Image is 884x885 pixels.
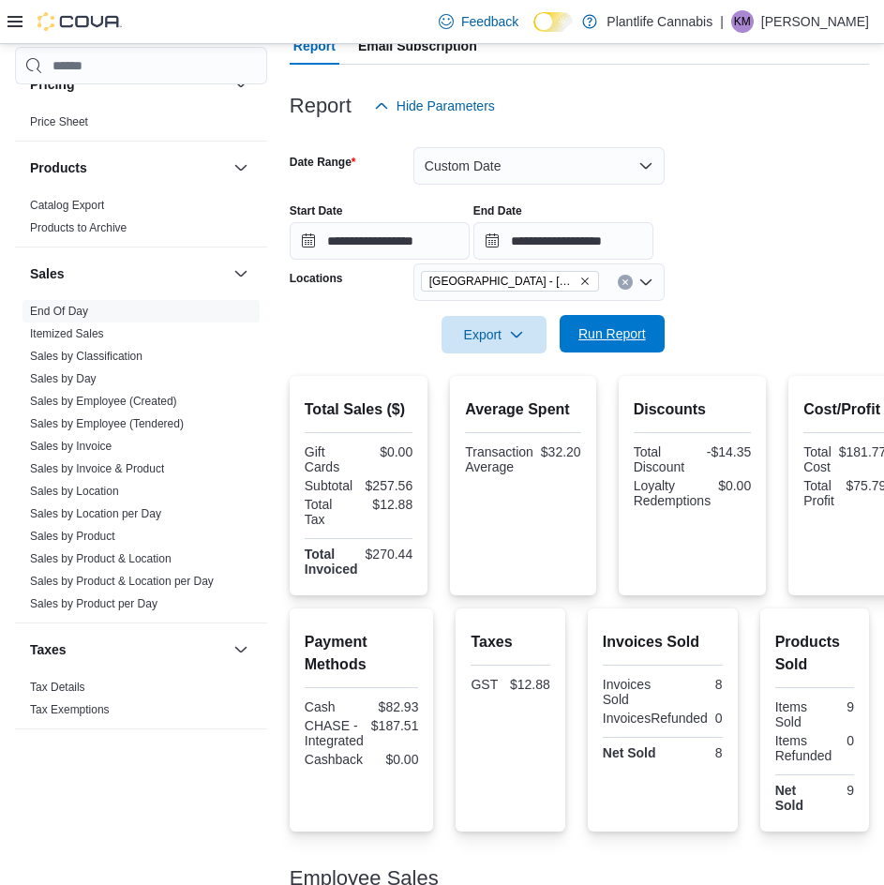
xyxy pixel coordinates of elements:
[30,440,112,453] a: Sales by Invoice
[230,638,252,661] button: Taxes
[579,276,591,287] button: Remove Edmonton - South Common from selection in this group
[30,395,177,408] a: Sales by Employee (Created)
[30,349,142,364] span: Sales by Classification
[30,529,115,544] span: Sales by Product
[442,316,547,353] button: Export
[603,745,656,760] strong: Net Sold
[230,73,252,96] button: Pricing
[30,264,65,283] h3: Sales
[30,326,104,341] span: Itemized Sales
[603,677,659,707] div: Invoices Sold
[634,398,752,421] h2: Discounts
[290,222,470,260] input: Press the down key to open a popover containing a calendar.
[603,631,723,653] h2: Invoices Sold
[696,444,751,459] div: -$14.35
[30,350,142,363] a: Sales by Classification
[37,12,122,31] img: Cova
[30,597,157,610] a: Sales by Product per Day
[431,3,526,40] a: Feedback
[30,506,161,521] span: Sales by Location per Day
[305,631,419,676] h2: Payment Methods
[293,27,336,65] span: Report
[30,575,214,588] a: Sales by Product & Location per Day
[30,417,184,430] a: Sales by Employee (Tendered)
[510,677,550,692] div: $12.88
[15,676,267,728] div: Taxes
[541,444,581,459] div: $32.20
[290,203,343,218] label: Start Date
[30,114,88,129] span: Price Sheet
[290,155,356,170] label: Date Range
[421,271,599,292] span: Edmonton - South Common
[30,416,184,431] span: Sales by Employee (Tendered)
[30,681,85,694] a: Tax Details
[362,497,412,512] div: $12.88
[30,530,115,543] a: Sales by Product
[718,478,751,493] div: $0.00
[634,478,712,508] div: Loyalty Redemptions
[305,497,355,527] div: Total Tax
[30,371,97,386] span: Sales by Day
[30,640,226,659] button: Taxes
[803,478,838,508] div: Total Profit
[371,718,419,733] div: $187.51
[362,478,412,493] div: $257.56
[366,699,419,714] div: $82.93
[667,677,723,692] div: 8
[461,12,518,31] span: Feedback
[305,718,364,748] div: CHASE - Integrated
[578,324,646,343] span: Run Report
[30,439,112,454] span: Sales by Invoice
[471,631,549,653] h2: Taxes
[30,461,164,476] span: Sales by Invoice & Product
[465,398,580,421] h2: Average Spent
[30,199,104,212] a: Catalog Export
[413,147,665,185] button: Custom Date
[305,478,355,493] div: Subtotal
[560,315,665,352] button: Run Report
[638,275,653,290] button: Open list of options
[305,699,358,714] div: Cash
[362,444,412,459] div: $0.00
[634,444,689,474] div: Total Discount
[818,783,854,798] div: 9
[30,221,127,234] a: Products to Archive
[775,783,803,813] strong: Net Sold
[775,733,832,763] div: Items Refunded
[761,10,869,33] p: [PERSON_NAME]
[30,264,226,283] button: Sales
[30,198,104,213] span: Catalog Export
[30,220,127,235] span: Products to Archive
[607,10,712,33] p: Plantlife Cannabis
[15,300,267,622] div: Sales
[305,398,412,421] h2: Total Sales ($)
[367,87,502,125] button: Hide Parameters
[30,304,88,319] span: End Of Day
[30,462,164,475] a: Sales by Invoice & Product
[30,485,119,498] a: Sales by Location
[667,745,723,760] div: 8
[30,551,172,566] span: Sales by Product & Location
[429,272,576,291] span: [GEOGRAPHIC_DATA] - [GEOGRAPHIC_DATA]
[366,547,413,562] div: $270.44
[358,27,477,65] span: Email Subscription
[618,275,633,290] button: Clear input
[720,10,724,33] p: |
[30,115,88,128] a: Price Sheet
[30,158,87,177] h3: Products
[30,372,97,385] a: Sales by Day
[30,552,172,565] a: Sales by Product & Location
[30,596,157,611] span: Sales by Product per Day
[473,222,653,260] input: Press the down key to open a popover containing a calendar.
[30,507,161,520] a: Sales by Location per Day
[305,547,358,577] strong: Total Invoiced
[818,699,854,714] div: 9
[533,32,534,33] span: Dark Mode
[533,12,573,32] input: Dark Mode
[603,711,708,726] div: InvoicesRefunded
[839,733,854,748] div: 0
[30,640,67,659] h3: Taxes
[465,444,533,474] div: Transaction Average
[30,703,110,716] a: Tax Exemptions
[30,484,119,499] span: Sales by Location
